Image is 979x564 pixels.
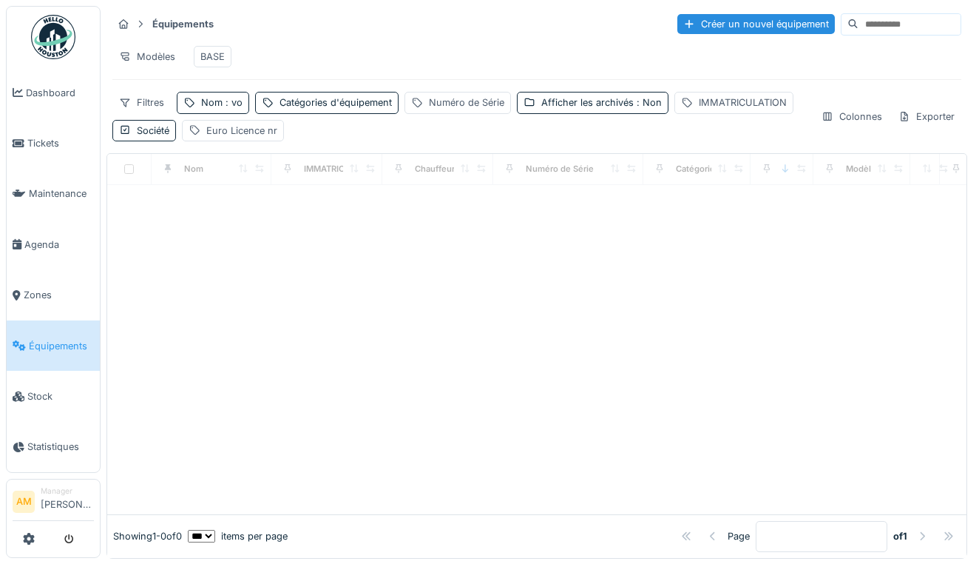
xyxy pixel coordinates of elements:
a: Zones [7,270,100,320]
span: Zones [24,288,94,302]
div: BASE [200,50,225,64]
span: : Non [634,97,662,108]
strong: of 1 [893,529,907,543]
div: items per page [188,529,288,543]
a: Maintenance [7,169,100,219]
div: IMMATRICULATION [699,95,787,110]
span: Agenda [24,238,94,252]
a: Équipements [7,320,100,371]
a: AM Manager[PERSON_NAME] [13,486,94,521]
div: Chauffeur principal [415,163,492,175]
li: [PERSON_NAME] [41,486,94,517]
div: Nom [201,95,243,110]
span: Dashboard [26,86,94,100]
span: Statistiques [27,440,94,454]
span: : vo [223,97,243,108]
span: Équipements [29,339,94,353]
span: Stock [27,389,94,403]
div: Numéro de Série [526,163,594,175]
a: Dashboard [7,67,100,118]
a: Agenda [7,219,100,269]
a: Tickets [7,118,100,168]
div: Manager [41,486,94,497]
span: Tickets [27,136,94,150]
div: Société [137,124,169,138]
div: IMMATRICULATION [304,163,381,175]
span: Maintenance [29,187,94,201]
li: AM [13,491,35,513]
div: Exporter [892,106,961,127]
div: Euro Licence nr [206,124,277,138]
img: Badge_color-CXgf-gQk.svg [31,15,75,59]
div: Créer un nouvel équipement [677,14,835,34]
div: Numéro de Série [429,95,504,110]
div: Catégories d'équipement [676,163,779,175]
a: Statistiques [7,422,100,472]
div: Afficher les archivés [541,95,662,110]
a: Stock [7,371,100,421]
div: Catégories d'équipement [280,95,392,110]
strong: Équipements [146,17,220,31]
div: Nom [184,163,203,175]
div: Colonnes [815,106,889,127]
div: Modèles [112,46,182,67]
div: Page [728,529,750,543]
div: Modèle [846,163,876,175]
div: Filtres [112,92,171,113]
div: Showing 1 - 0 of 0 [113,529,182,543]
